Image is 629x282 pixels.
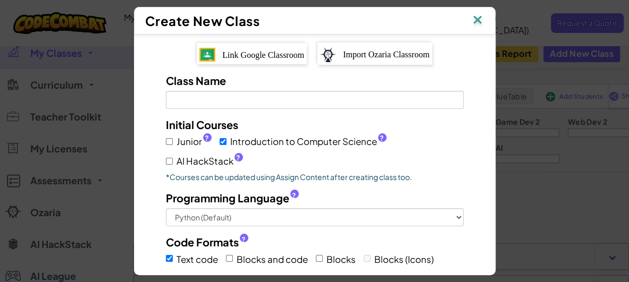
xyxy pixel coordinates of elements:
[166,158,173,165] input: AI HackStack?
[374,253,434,265] span: Blocks (Icons)
[220,138,227,145] input: Introduction to Computer Science?
[166,74,226,87] span: Class Name
[166,190,289,206] span: Programming Language
[316,255,323,262] input: Blocks
[230,134,387,149] span: Introduction to Computer Science
[177,253,218,265] span: Text code
[166,255,173,262] input: Text code
[241,235,246,244] span: ?
[177,134,212,149] span: Junior
[166,234,239,250] span: Code Formats
[166,172,464,182] p: *Courses can be updated using Assign Content after creating class too.
[222,50,304,59] span: Link Google Classroom
[145,13,260,29] span: Create New Class
[364,255,371,262] input: Blocks (Icons)
[326,253,356,265] span: Blocks
[166,117,238,132] label: Initial Courses
[166,138,173,145] input: Junior?
[380,134,384,142] span: ?
[471,13,484,29] img: IconClose.svg
[205,134,209,142] span: ?
[177,153,243,169] span: AI HackStack
[199,48,215,62] img: IconGoogleClassroom.svg
[343,50,430,59] span: Import Ozaria Classroom
[237,253,308,265] span: Blocks and code
[292,191,296,200] span: ?
[236,153,240,162] span: ?
[226,255,233,262] input: Blocks and code
[320,47,336,62] img: ozaria-logo.png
